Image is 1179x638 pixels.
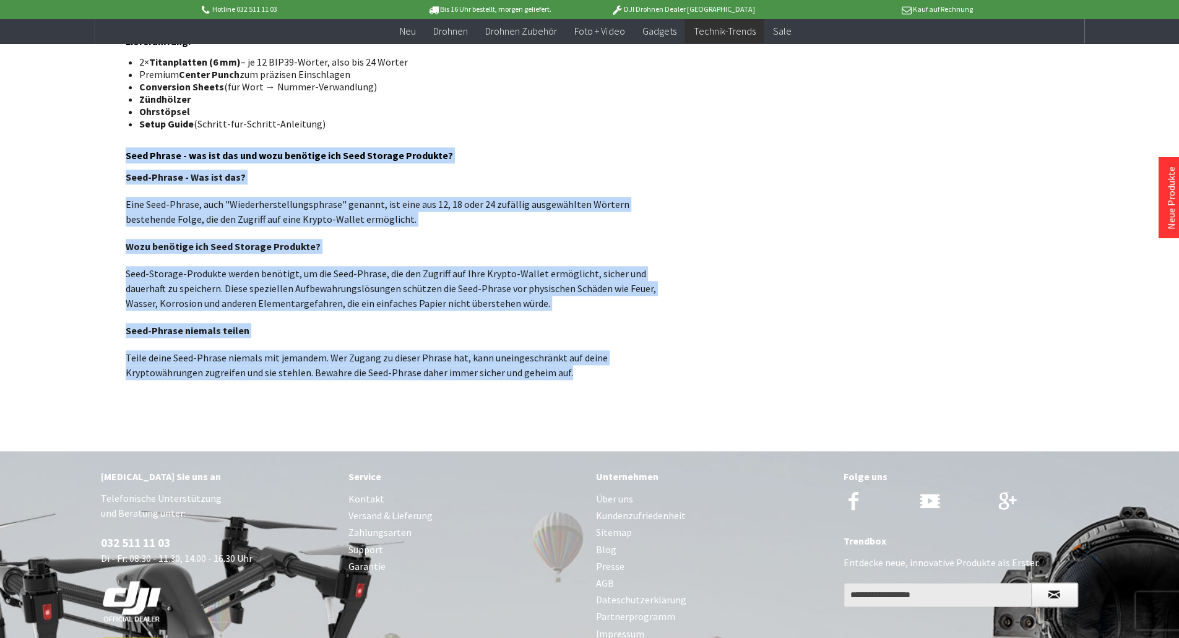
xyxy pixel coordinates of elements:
p: DJI Drohnen Dealer [GEOGRAPHIC_DATA] [586,2,779,17]
a: Blog [596,541,831,558]
button: Newsletter abonnieren [1031,582,1078,607]
span: Foto + Video [574,25,624,37]
a: Dateschutzerklärung [596,592,831,608]
li: Premium zum präzisen Einschlagen [139,68,654,80]
img: white-dji-schweiz-logo-official_140x140.png [101,580,163,623]
a: Technik-Trends [685,19,764,44]
span: Drohnen Zubehör [485,25,557,37]
strong: Zündhölzer [139,93,191,105]
li: (für Wort → Nummer-Verwandlung) [139,80,654,93]
span: Sale [772,25,791,37]
div: Service [348,468,584,485]
span: Gadgets [642,25,676,37]
a: Garantie [348,558,584,575]
p: Entdecke neue, innovative Produkte als Erster. [844,555,1079,570]
a: Drohnen Zubehör [477,19,566,44]
li: (Schritt-für-Schritt-Anleitung) [139,118,654,130]
a: Kundenzufriedenheit [596,507,831,524]
a: 032 511 11 03 [101,535,170,550]
strong: Seed Phrase - was ist das und wozu benötige ich Seed Storage Produkte? [126,149,453,162]
strong: Setup Guide [139,118,194,130]
a: AGB [596,575,831,592]
p: Kauf auf Rechnung [780,2,973,17]
strong: Seed-Phrase - Was ist das? [126,171,246,183]
strong: Seed-Phrase niemals teilen [126,324,249,337]
a: Zahlungsarten [348,524,584,541]
strong: Center Punch [179,68,240,80]
a: Foto + Video [566,19,633,44]
a: Partnerprogramm [596,608,831,625]
p: Hotline 032 511 11 03 [199,2,392,17]
span: Teile deine Seed-Phrase niemals mit jemandem. Wer Zugang zu dieser Phrase hat, kann uneingeschrän... [126,351,608,379]
a: Kontakt [348,491,584,507]
a: Neu [391,19,425,44]
span: Technik-Trends [693,25,755,37]
div: Folge uns [844,468,1079,485]
div: [MEDICAL_DATA] Sie uns an [101,468,336,485]
p: Bis 16 Uhr bestellt, morgen geliefert. [393,2,586,17]
a: Neue Produkte [1165,166,1177,230]
a: Drohnen [425,19,477,44]
a: Sitemap [596,524,831,541]
div: Unternehmen [596,468,831,485]
a: Presse [596,558,831,575]
a: Versand & Lieferung [348,507,584,524]
strong: Wozu benötige ich Seed Storage Produkte? [126,240,321,252]
input: Ihre E-Mail Adresse [844,582,1032,607]
span: Eine Seed-Phrase, auch "Wiederherstellungsphrase" genannt, ist eine aus 12, 18 oder 24 zufällig a... [126,198,629,225]
a: Sale [764,19,800,44]
span: Drohnen [433,25,468,37]
div: Trendbox [844,533,1079,549]
strong: Titanplatten (6 mm) [149,56,241,68]
a: Gadgets [633,19,685,44]
span: Seed-Storage-Produkte werden benötigt, um die Seed-Phrase, die den Zugriff auf Ihre Krypto-Wallet... [126,267,656,309]
strong: Ohrstöpsel [139,105,190,118]
span: Neu [400,25,416,37]
li: 2× – je 12 BIP39-Wörter, also bis 24 Wörter [139,56,654,68]
a: Support [348,541,584,558]
strong: Conversion Sheets [139,80,224,93]
a: Über uns [596,491,831,507]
